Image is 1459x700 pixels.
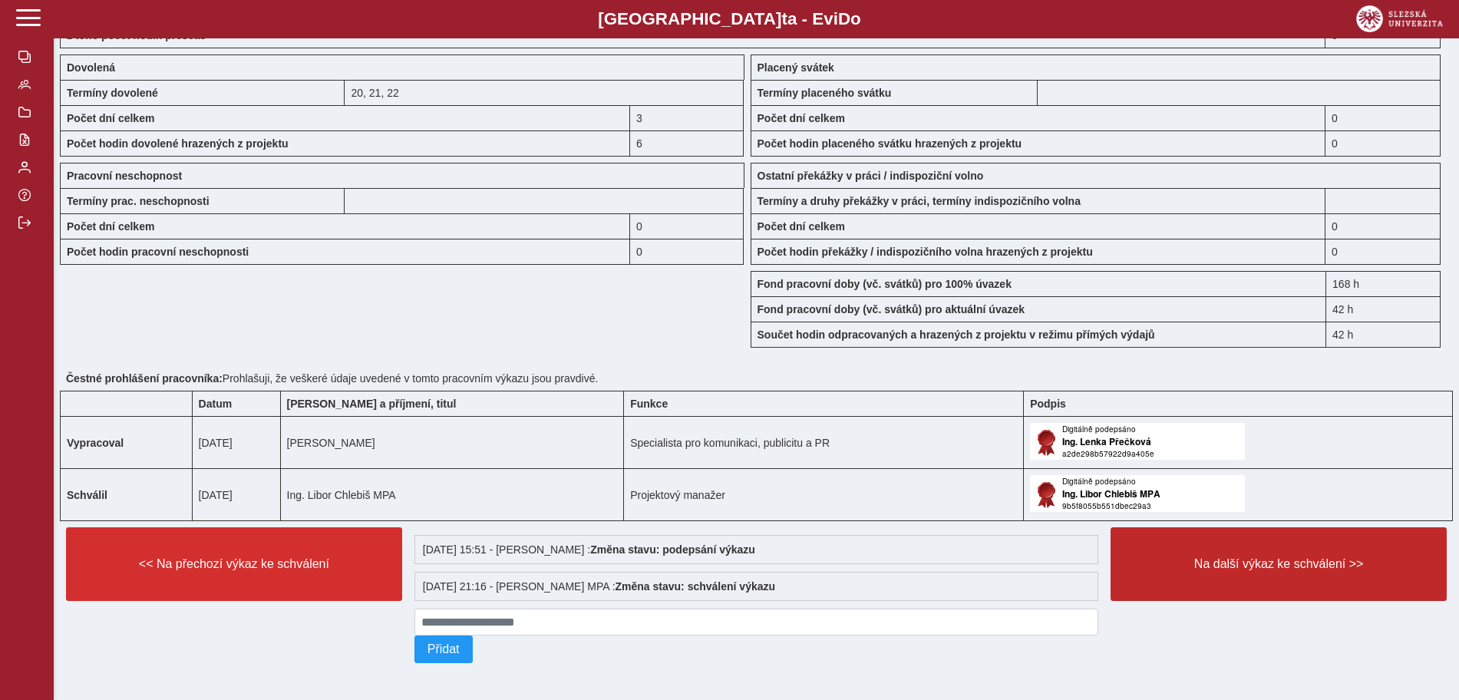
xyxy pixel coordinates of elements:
[838,9,850,28] span: D
[616,580,776,593] b: Změna stavu: schválení výkazu
[758,61,834,74] b: Placený svátek
[1111,527,1447,601] button: Na další výkaz ke schválení >>
[67,437,124,449] b: Vypracoval
[850,9,861,28] span: o
[758,278,1012,290] b: Fond pracovní doby (vč. svátků) pro 100% úvazek
[67,170,182,182] b: Pracovní neschopnost
[1124,557,1434,571] span: Na další výkaz ke schválení >>
[1356,5,1443,32] img: logo_web_su.png
[46,9,1413,29] b: [GEOGRAPHIC_DATA] a - Evi
[1030,423,1245,460] img: Digitálně podepsáno uživatelem
[67,489,107,501] b: Schválil
[199,489,233,501] span: [DATE]
[758,112,845,124] b: Počet dní celkem
[67,137,289,150] b: Počet hodin dovolené hrazených z projektu
[758,303,1025,315] b: Fond pracovní doby (vč. svátků) pro aktuální úvazek
[758,220,845,233] b: Počet dní celkem
[67,195,210,207] b: Termíny prac. neschopnosti
[414,535,1099,564] div: [DATE] 15:51 - [PERSON_NAME] :
[66,372,223,385] b: Čestné prohlášení pracovníka:
[1325,322,1441,348] div: 42 h
[287,398,457,410] b: [PERSON_NAME] a příjmení, titul
[758,170,984,182] b: Ostatní překážky v práci / indispoziční volno
[758,87,892,99] b: Termíny placeného svátku
[427,642,460,656] span: Přidat
[1325,296,1441,322] div: 42 h
[280,417,624,469] td: [PERSON_NAME]
[758,329,1155,341] b: Součet hodin odpracovaných a hrazených z projektu v režimu přímých výdajů
[590,543,755,556] b: Změna stavu: podepsání výkazu
[758,137,1022,150] b: Počet hodin placeného svátku hrazených z projektu
[630,213,744,239] div: 0
[67,87,158,99] b: Termíny dovolené
[67,112,154,124] b: Počet dní celkem
[67,220,154,233] b: Počet dní celkem
[630,398,668,410] b: Funkce
[1030,398,1066,410] b: Podpis
[66,527,402,601] button: << Na přechozí výkaz ke schválení
[1325,271,1441,296] div: 168 h
[758,195,1081,207] b: Termíny a druhy překážky v práci, termíny indispozičního volna
[624,469,1024,521] td: Projektový manažer
[199,398,233,410] b: Datum
[345,80,744,105] div: 20, 21, 22
[1030,475,1245,512] img: Digitálně podepsáno schvalovatelem
[414,636,473,663] button: Přidat
[1325,213,1441,239] div: 0
[1325,105,1441,130] div: 0
[280,469,624,521] td: Ing. Libor Chlebiš MPA
[624,417,1024,469] td: Specialista pro komunikaci, publicitu a PR
[67,61,115,74] b: Dovolená
[1325,239,1441,265] div: 0
[758,246,1093,258] b: Počet hodin překážky / indispozičního volna hrazených z projektu
[199,437,233,449] span: [DATE]
[630,130,744,157] div: 6
[1325,130,1441,157] div: 0
[630,105,744,130] div: 3
[79,557,389,571] span: << Na přechozí výkaz ke schválení
[60,366,1453,391] div: Prohlašuji, že veškeré údaje uvedené v tomto pracovním výkazu jsou pravdivé.
[414,572,1099,601] div: [DATE] 21:16 - [PERSON_NAME] MPA :
[781,9,787,28] span: t
[67,246,249,258] b: Počet hodin pracovní neschopnosti
[630,239,744,265] div: 0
